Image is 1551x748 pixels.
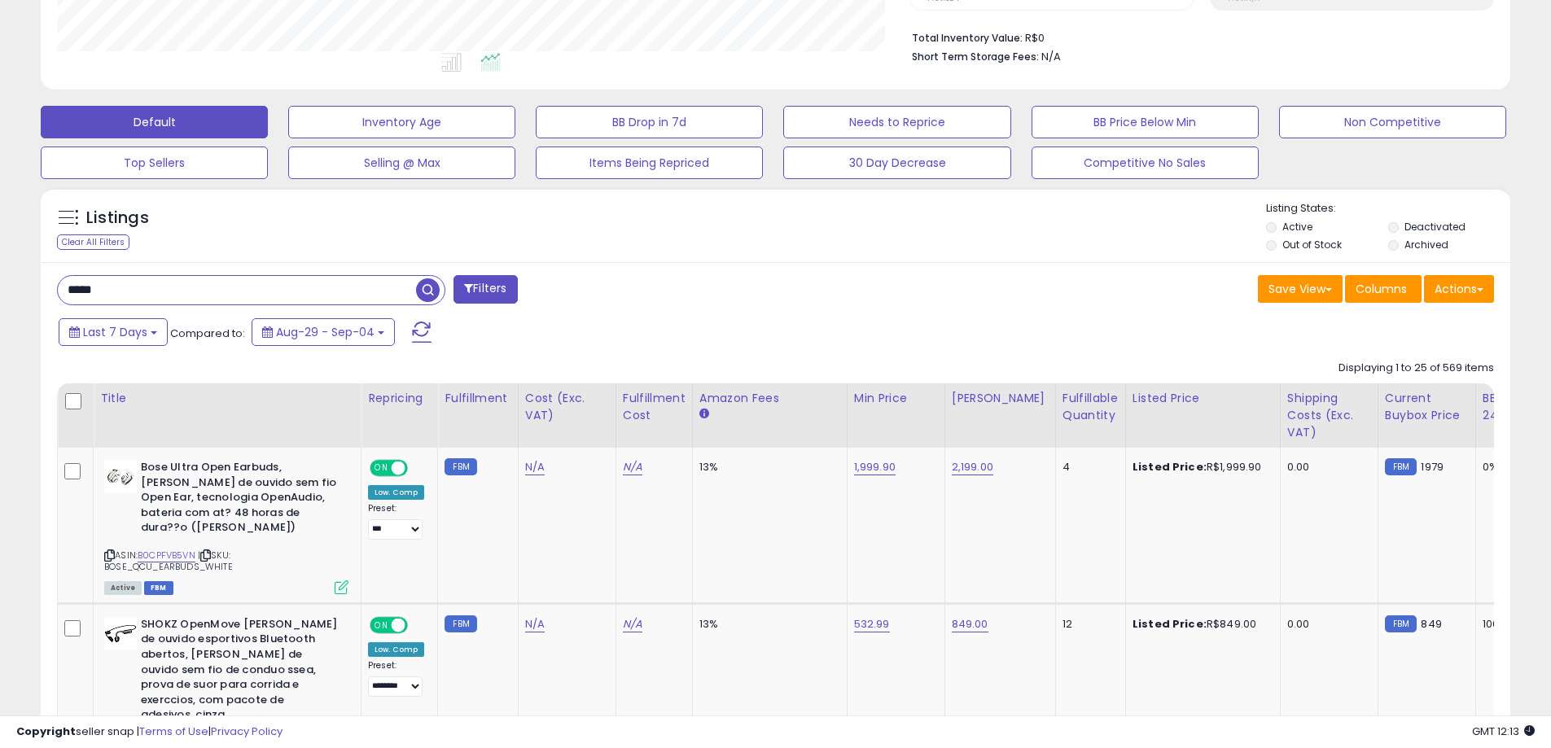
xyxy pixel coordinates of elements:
label: Active [1282,220,1312,234]
div: Amazon Fees [699,390,840,407]
span: OFF [405,461,432,475]
span: Compared to: [170,326,245,341]
a: N/A [525,459,545,475]
div: Fulfillment Cost [623,390,686,424]
div: 12 [1062,617,1113,632]
a: 532.99 [854,616,890,632]
div: Low. Comp [368,642,424,657]
div: R$849.00 [1133,617,1268,632]
span: Last 7 Days [83,324,147,340]
div: Shipping Costs (Exc. VAT) [1287,390,1371,441]
span: ON [371,461,392,475]
div: [PERSON_NAME] [952,390,1049,407]
div: BB Share 24h. [1483,390,1542,424]
small: Amazon Fees. [699,407,709,422]
div: Fulfillable Quantity [1062,390,1119,424]
span: 849 [1421,616,1441,632]
a: N/A [525,616,545,632]
div: 4 [1062,460,1113,475]
a: N/A [623,616,642,632]
button: Aug-29 - Sep-04 [252,318,395,346]
a: 849.00 [952,616,988,632]
strong: Copyright [16,724,76,739]
b: Listed Price: [1133,616,1207,632]
b: Bose Ultra Open Earbuds, [PERSON_NAME] de ouvido sem fio Open Ear, tecnologia OpenAudio, bateria ... [141,460,339,540]
button: Default [41,106,268,138]
a: 2,199.00 [952,459,993,475]
small: FBM [1385,615,1417,632]
label: Out of Stock [1282,238,1342,252]
button: Save View [1258,275,1343,303]
li: R$0 [912,27,1482,46]
div: 0% [1483,460,1536,475]
span: | SKU: BOSE_QCU_EARBUDS_WHITE [104,549,233,573]
div: Listed Price [1133,390,1273,407]
div: 0.00 [1287,460,1365,475]
b: Short Term Storage Fees: [912,50,1039,63]
button: Columns [1345,275,1422,303]
button: Inventory Age [288,106,515,138]
div: Clear All Filters [57,234,129,250]
small: FBM [445,458,476,475]
button: BB Price Below Min [1032,106,1259,138]
span: FBM [144,581,173,595]
div: Min Price [854,390,938,407]
button: Actions [1424,275,1494,303]
button: Last 7 Days [59,318,168,346]
span: N/A [1041,49,1061,64]
div: Preset: [368,660,425,697]
button: Needs to Reprice [783,106,1010,138]
div: Preset: [368,503,425,540]
label: Archived [1404,238,1448,252]
a: B0CPFVB5VN [138,549,195,562]
div: Current Buybox Price [1385,390,1469,424]
button: BB Drop in 7d [536,106,763,138]
img: 31U8MJAdYHL._SL40_.jpg [104,617,137,650]
b: Total Inventory Value: [912,31,1023,45]
button: Items Being Repriced [536,147,763,179]
div: Fulfillment [445,390,510,407]
small: FBM [1385,458,1417,475]
div: 100% [1483,617,1536,632]
div: 13% [699,460,835,475]
span: All listings currently available for purchase on Amazon [104,581,142,595]
div: R$1,999.90 [1133,460,1268,475]
span: 2025-09-12 12:13 GMT [1472,724,1535,739]
div: Cost (Exc. VAT) [525,390,609,424]
img: 31Ifkn9VyhL._SL40_.jpg [104,460,137,492]
b: SHOKZ OpenMove [PERSON_NAME] de ouvido esportivos Bluetooth abertos, [PERSON_NAME] de ouvido sem ... [141,617,339,727]
b: Listed Price: [1133,459,1207,475]
div: seller snap | | [16,724,283,740]
span: ON [371,618,392,632]
a: Privacy Policy [211,724,283,739]
p: Listing States: [1266,201,1510,217]
span: Columns [1356,281,1407,297]
span: Aug-29 - Sep-04 [276,324,375,340]
a: 1,999.90 [854,459,896,475]
label: Deactivated [1404,220,1466,234]
div: 0.00 [1287,617,1365,632]
button: Non Competitive [1279,106,1506,138]
a: N/A [623,459,642,475]
button: Selling @ Max [288,147,515,179]
div: ASIN: [104,460,348,593]
div: Repricing [368,390,431,407]
button: Top Sellers [41,147,268,179]
button: Competitive No Sales [1032,147,1259,179]
a: Terms of Use [139,724,208,739]
div: 13% [699,617,835,632]
div: Title [100,390,354,407]
small: FBM [445,615,476,632]
h5: Listings [86,207,149,230]
button: 30 Day Decrease [783,147,1010,179]
div: Displaying 1 to 25 of 569 items [1339,361,1494,376]
span: 1979 [1421,459,1444,475]
div: Low. Comp [368,485,424,500]
button: Filters [453,275,517,304]
span: OFF [405,618,432,632]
